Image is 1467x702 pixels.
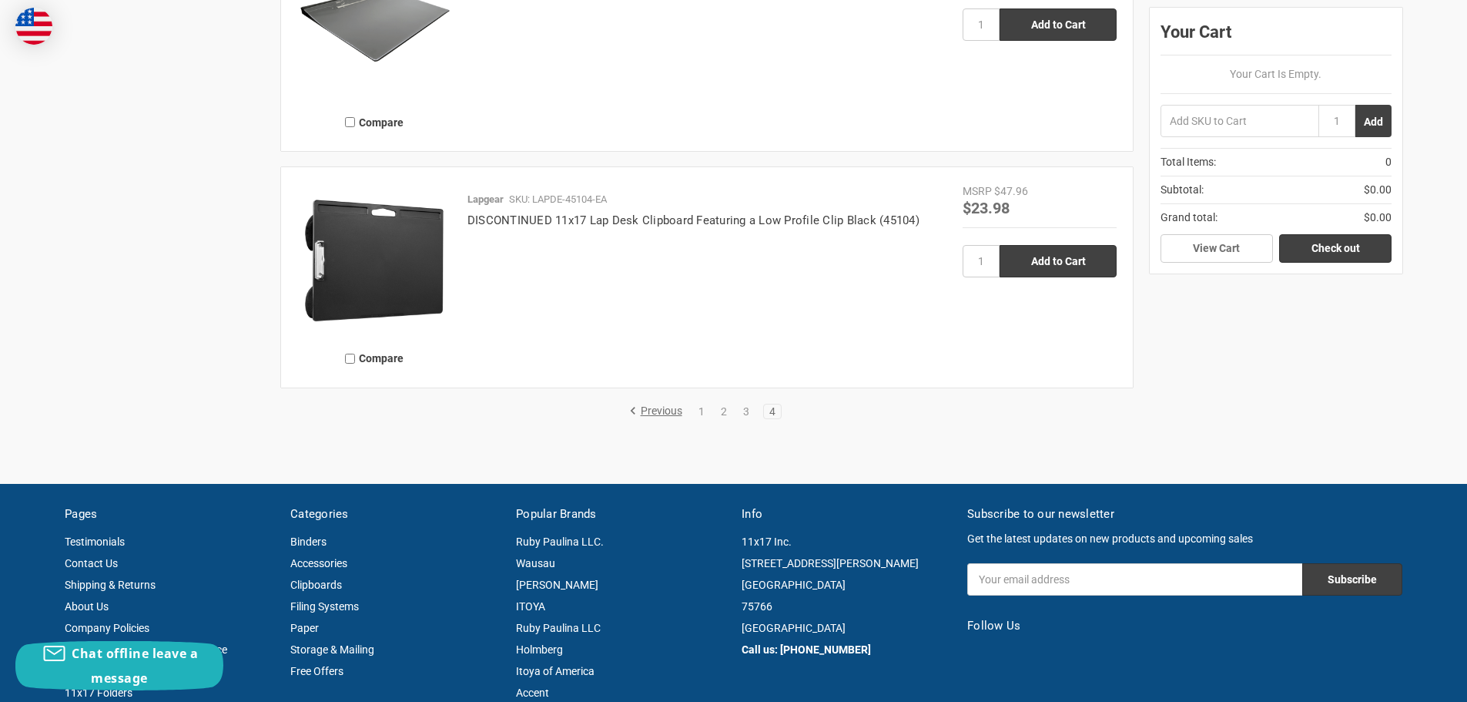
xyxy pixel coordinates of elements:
[742,506,951,523] h5: Info
[516,536,604,548] a: Ruby Paulina LLC.
[629,405,688,418] a: Previous
[1161,18,1392,55] div: Your Cart
[65,600,109,613] a: About Us
[297,183,451,338] img: 11x17 Lap Desk Clipboard Featuring a Low Profile Clip Black (45104)
[742,643,871,656] a: Call us: [PHONE_NUMBER]
[963,183,992,200] div: MSRP
[693,406,710,417] a: 1
[65,536,125,548] a: Testimonials
[290,557,347,569] a: Accessories
[290,665,343,677] a: Free Offers
[516,557,555,569] a: Wausau
[1161,105,1318,137] input: Add SKU to Cart
[290,536,327,548] a: Binders
[967,617,1402,635] h5: Follow Us
[1161,210,1217,226] span: Grand total:
[1161,182,1204,198] span: Subtotal:
[290,579,342,591] a: Clipboards
[65,557,118,569] a: Contact Us
[764,406,781,417] a: 4
[65,687,132,699] a: 11x17 Folders
[1279,234,1392,264] a: Check out
[290,506,500,523] h5: Categories
[345,354,355,364] input: Compare
[467,192,504,207] p: Lapgear
[65,506,274,523] h5: Pages
[345,117,355,127] input: Compare
[1364,182,1392,198] span: $0.00
[15,8,52,45] img: duty and tax information for United States
[297,346,451,371] label: Compare
[290,622,319,634] a: Paper
[516,622,601,634] a: Ruby Paulina LLC
[516,665,595,677] a: Itoya of America
[15,641,223,690] button: Chat offline leave a message
[738,406,755,417] a: 3
[516,506,725,523] h5: Popular Brands
[994,185,1028,197] span: $47.96
[65,579,156,591] a: Shipping & Returns
[1161,66,1392,82] p: Your Cart Is Empty.
[467,213,919,227] a: DISCONTINUED 11x17 Lap Desk Clipboard Featuring a Low Profile Clip Black (45104)
[967,506,1402,523] h5: Subscribe to our newsletter
[516,687,549,699] a: Accent
[1355,105,1392,137] button: Add
[1364,210,1392,226] span: $0.00
[1302,563,1402,596] input: Subscribe
[516,600,545,613] a: ITOYA
[1161,234,1273,264] a: View Cart
[963,197,1010,217] span: $23.98
[1161,154,1216,170] span: Total Items:
[297,109,451,135] label: Compare
[516,643,563,656] a: Holmberg
[1385,154,1392,170] span: 0
[72,645,198,687] span: Chat offline leave a message
[967,531,1402,547] p: Get the latest updates on new products and upcoming sales
[65,622,149,634] a: Company Policies
[742,642,871,657] strong: Call us: [PHONE_NUMBER]
[742,531,951,639] address: 11x17 Inc. [STREET_ADDRESS][PERSON_NAME] [GEOGRAPHIC_DATA] 75766 [GEOGRAPHIC_DATA]
[290,643,374,656] a: Storage & Mailing
[715,406,732,417] a: 2
[290,600,359,613] a: Filing Systems
[1000,8,1117,41] input: Add to Cart
[516,579,598,591] a: [PERSON_NAME]
[509,192,607,207] p: SKU: LAPDE-45104-EA
[1000,245,1117,277] input: Add to Cart
[967,563,1302,596] input: Your email address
